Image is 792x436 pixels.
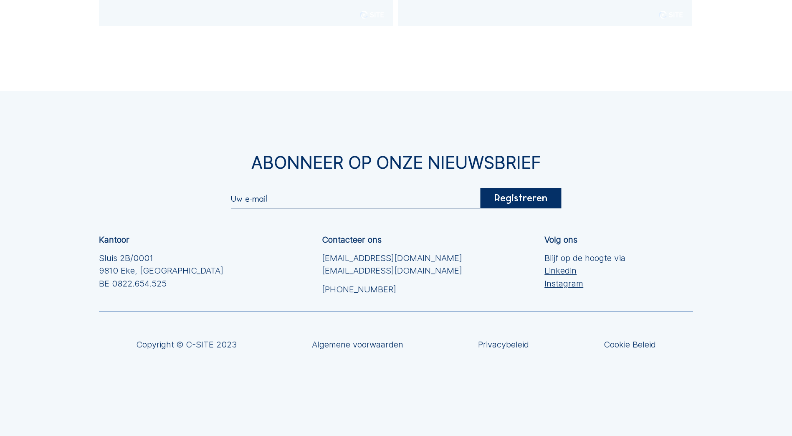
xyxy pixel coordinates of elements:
div: Contacteer ons [322,236,382,244]
div: Sluis 2B/0001 9810 Eke, [GEOGRAPHIC_DATA] BE 0822.654.525 [99,252,223,290]
img: logo [360,11,384,19]
input: Uw e-mail [231,194,481,204]
div: Registreren [481,188,561,208]
a: Instagram [544,277,625,290]
a: Linkedin [544,264,625,277]
a: [EMAIL_ADDRESS][DOMAIN_NAME] [322,264,462,277]
div: Blijf op de hoogte via [544,252,625,290]
a: [PHONE_NUMBER] [322,283,462,296]
a: Privacybeleid [478,340,529,349]
div: Abonneer op onze nieuwsbrief [99,155,693,172]
a: [EMAIL_ADDRESS][DOMAIN_NAME] [322,252,462,265]
div: Kantoor [99,236,129,244]
img: logo [659,11,683,19]
div: Volg ons [544,236,577,244]
a: Cookie Beleid [604,340,656,349]
div: Copyright © C-SITE 2023 [136,340,237,349]
a: Algemene voorwaarden [312,340,403,349]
